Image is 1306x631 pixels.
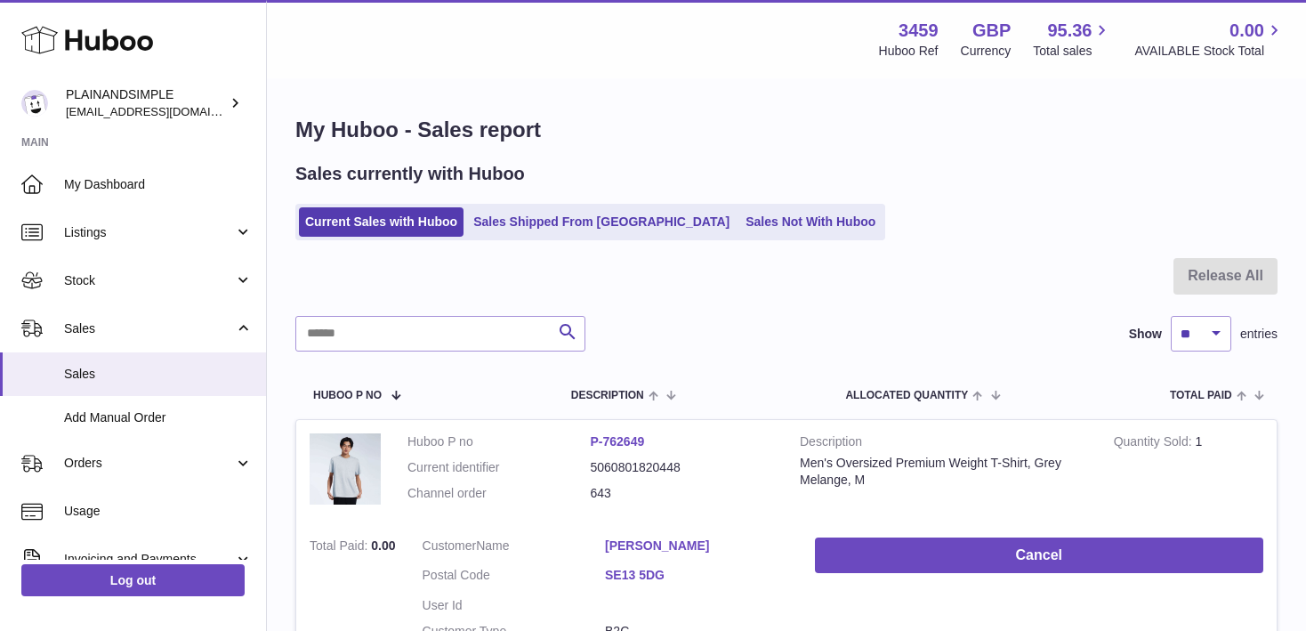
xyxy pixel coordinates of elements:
div: Currency [961,43,1012,60]
span: 0.00 [1229,19,1264,43]
strong: Total Paid [310,538,371,557]
span: Sales [64,366,253,383]
strong: Quantity Sold [1114,434,1196,453]
strong: 3459 [899,19,939,43]
span: Customer [423,538,477,553]
dt: Current identifier [407,459,591,476]
a: Sales Not With Huboo [739,207,882,237]
dd: 5060801820448 [591,459,774,476]
td: 1 [1100,420,1277,524]
dt: Huboo P no [407,433,591,450]
div: Men's Oversized Premium Weight T-Shirt, Grey Melange, M [800,455,1087,489]
span: Usage [64,503,253,520]
span: ALLOCATED Quantity [845,390,968,401]
h2: Sales currently with Huboo [295,162,525,186]
a: P-762649 [591,434,645,449]
a: Sales Shipped From [GEOGRAPHIC_DATA] [467,207,736,237]
span: AVAILABLE Stock Total [1134,43,1285,60]
a: 0.00 AVAILABLE Stock Total [1134,19,1285,60]
dt: Name [423,538,606,559]
span: Stock [64,272,234,289]
span: My Dashboard [64,176,253,193]
h1: My Huboo - Sales report [295,116,1278,144]
dt: Channel order [407,485,591,502]
a: Log out [21,564,245,596]
a: 95.36 Total sales [1033,19,1112,60]
strong: GBP [972,19,1011,43]
button: Cancel [815,538,1263,574]
span: Listings [64,224,234,241]
img: duco@plainandsimple.com [21,90,48,117]
span: 0.00 [371,538,395,553]
span: entries [1240,326,1278,343]
span: Total sales [1033,43,1112,60]
span: 95.36 [1047,19,1092,43]
a: Current Sales with Huboo [299,207,464,237]
img: 34591682701680.jpeg [310,433,381,505]
div: Huboo Ref [879,43,939,60]
div: PLAINANDSIMPLE [66,86,226,120]
span: Add Manual Order [64,409,253,426]
label: Show [1129,326,1162,343]
span: [EMAIL_ADDRESS][DOMAIN_NAME] [66,104,262,118]
span: Orders [64,455,234,472]
span: Sales [64,320,234,337]
a: [PERSON_NAME] [605,538,788,554]
span: Invoicing and Payments [64,551,234,568]
dt: Postal Code [423,567,606,588]
dd: 643 [591,485,774,502]
span: Description [571,390,644,401]
span: Total paid [1170,390,1232,401]
span: Huboo P no [313,390,382,401]
dt: User Id [423,597,606,614]
a: SE13 5DG [605,567,788,584]
strong: Description [800,433,1087,455]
